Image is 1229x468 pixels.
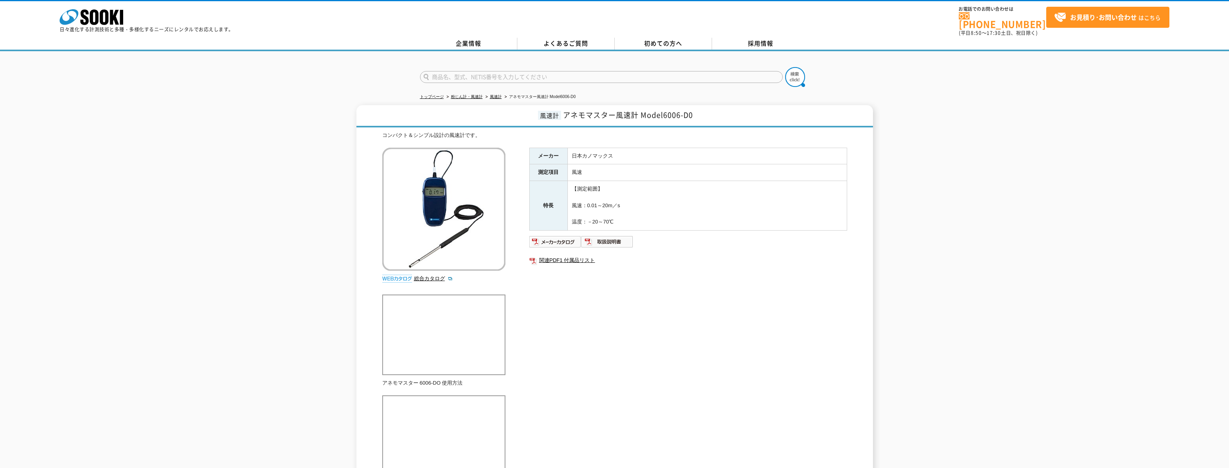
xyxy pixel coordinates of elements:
a: 風速計 [490,94,502,99]
span: はこちら [1054,12,1161,23]
a: 企業情報 [420,38,517,50]
a: メーカーカタログ [529,241,581,247]
th: 測定項目 [529,164,567,181]
a: トップページ [420,94,444,99]
td: 日本カノマックス [567,148,847,164]
span: 17:30 [987,29,1001,37]
a: 取扱説明書 [581,241,633,247]
a: 総合カタログ [414,275,453,281]
span: 初めての方へ [644,39,682,48]
a: 粉じん計・風速計 [451,94,483,99]
th: 特長 [529,181,567,231]
p: 日々進化する計測技術と多種・多様化するニーズにレンタルでお応えします。 [60,27,234,32]
a: [PHONE_NUMBER] [959,12,1046,29]
input: 商品名、型式、NETIS番号を入力してください [420,71,783,83]
a: お見積り･お問い合わせはこちら [1046,7,1169,28]
strong: お見積り･お問い合わせ [1070,12,1137,22]
span: 風速計 [538,111,561,120]
a: 採用情報 [712,38,809,50]
td: 【測定範囲】 風速：0.01～20m／s 温度：－20～70℃ [567,181,847,231]
td: 風速 [567,164,847,181]
img: 取扱説明書 [581,235,633,248]
li: アネモマスター風速計 Model6006-D0 [503,93,576,101]
a: よくあるご質問 [517,38,615,50]
span: お電話でのお問い合わせは [959,7,1046,12]
span: アネモマスター風速計 Model6006-D0 [563,110,693,120]
a: 初めての方へ [615,38,712,50]
span: (平日 ～ 土日、祝日除く) [959,29,1037,37]
span: 8:50 [971,29,982,37]
p: アネモマスター 6006-DO 使用方法 [382,379,505,387]
a: 関連PDF1 付属品リスト [529,255,847,266]
img: btn_search.png [785,67,805,87]
img: メーカーカタログ [529,235,581,248]
div: コンパクト＆シンプル設計の風速計です。 [382,131,847,140]
th: メーカー [529,148,567,164]
img: webカタログ [382,275,412,283]
img: アネモマスター風速計 Model6006-D0 [382,148,505,271]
